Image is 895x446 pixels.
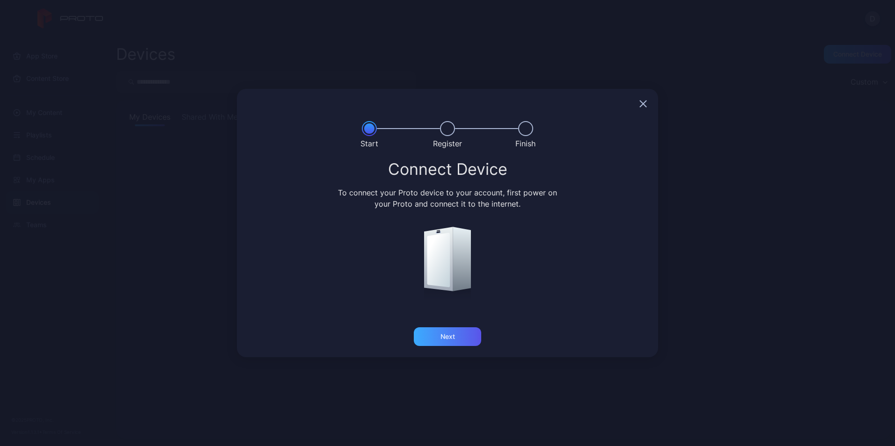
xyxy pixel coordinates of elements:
[360,138,378,149] div: Start
[433,138,462,149] div: Register
[337,187,559,209] div: To connect your Proto device to your account, first power on your Proto and connect it to the int...
[440,333,455,340] div: Next
[515,138,536,149] div: Finish
[248,161,647,178] div: Connect Device
[414,327,481,346] button: Next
